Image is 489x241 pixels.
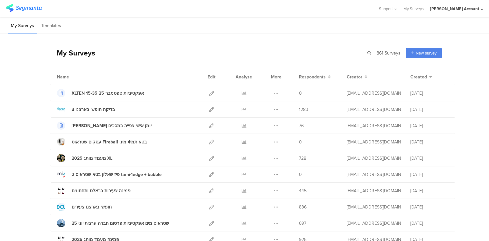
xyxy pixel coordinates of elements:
div: [DATE] [410,106,449,113]
div: 3 בדיקה חופשי בארצנו [72,106,115,113]
span: 445 [299,187,307,194]
span: 76 [299,122,304,129]
div: [DATE] [410,187,449,194]
button: Created [410,74,432,80]
div: [DATE] [410,90,449,97]
div: [DATE] [410,139,449,145]
a: עסקים שטראוס Fireball בטא תמי4 מיני [57,138,147,146]
a: 2 פיז שאלון בטא שטראוס tami4edge + bubble [57,170,162,179]
div: odelya@ifocus-r.com [347,90,401,97]
span: Creator [347,74,362,80]
button: Respondents [299,74,331,80]
div: odelya@ifocus-r.com [347,122,401,129]
span: 0 [299,139,302,145]
div: More [269,69,283,85]
div: עסקים שטראוס Fireball בטא תמי4 מיני [72,139,147,145]
div: odelya@ifocus-r.com [347,187,401,194]
button: Creator [347,74,367,80]
span: 697 [299,220,306,227]
span: Created [410,74,427,80]
div: Name [57,74,95,80]
li: My Surveys [8,18,37,33]
div: [DATE] [410,220,449,227]
div: odelya@ifocus-r.com [347,171,401,178]
div: [DATE] [410,155,449,162]
div: odelya@ifocus-r.com [347,155,401,162]
div: Edit [205,69,218,85]
a: [PERSON_NAME] יומן אישי צפייה במסכים [57,121,152,130]
span: | [372,50,375,56]
span: Support [379,6,393,12]
span: Respondents [299,74,326,80]
div: שטראוס מים אפקטיביות פרסום חברה ערבית יוני 25 [72,220,169,227]
div: שמיר שאלון יומן אישי צפייה במסכים [72,122,152,129]
div: odelya@ifocus-r.com [347,204,401,210]
div: XLTEN 15-35 אפקטיביות ספטמבר 25 [72,90,144,97]
span: New survey [416,50,436,56]
div: חופשי בארצנו צעירים [72,204,112,210]
div: [DATE] [410,122,449,129]
div: odelya@ifocus-r.com [347,139,401,145]
a: 2025 מעמד מותג XL [57,154,112,162]
a: פמינה צעירות בראלט ותחתונים [57,186,131,195]
div: odelya@ifocus-r.com [347,106,401,113]
span: 0 [299,90,302,97]
div: [DATE] [410,204,449,210]
div: [PERSON_NAME] Account [430,6,479,12]
span: 861 Surveys [377,50,400,56]
span: 0 [299,171,302,178]
a: חופשי בארצנו צעירים [57,203,112,211]
span: 836 [299,204,307,210]
div: [DATE] [410,171,449,178]
a: XLTEN 15-35 אפקטיביות ספטמבר 25 [57,89,144,97]
div: odelya@ifocus-r.com [347,220,401,227]
div: My Surveys [50,47,95,58]
div: 2025 מעמד מותג XL [72,155,112,162]
a: 3 בדיקה חופשי בארצנו [57,105,115,113]
li: Templates [39,18,64,33]
a: שטראוס מים אפקטיביות פרסום חברה ערבית יוני 25 [57,219,169,227]
div: 2 פיז שאלון בטא שטראוס tami4edge + bubble [72,171,162,178]
span: 1283 [299,106,308,113]
div: פמינה צעירות בראלט ותחתונים [72,187,131,194]
img: segmanta logo [6,4,42,12]
div: Analyze [234,69,253,85]
span: 728 [299,155,306,162]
